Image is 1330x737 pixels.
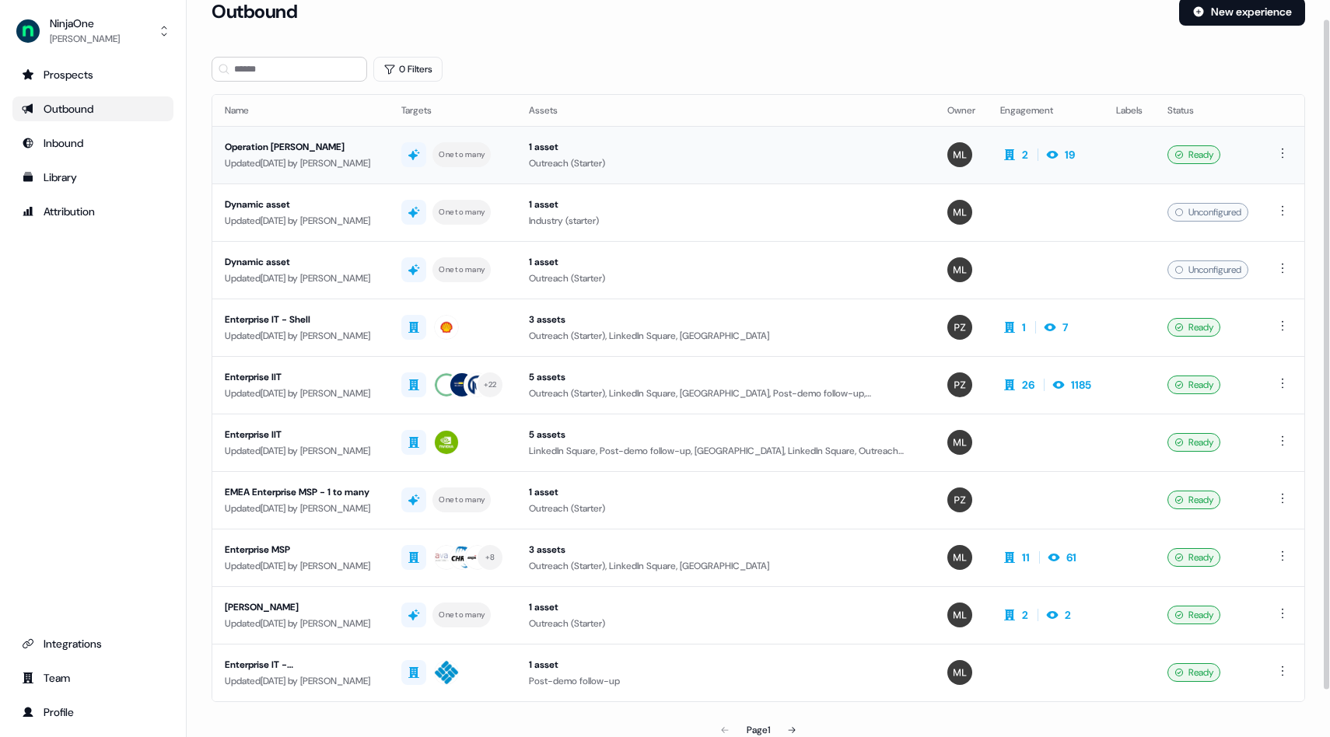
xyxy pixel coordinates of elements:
[529,213,922,229] div: Industry (starter)
[529,254,922,270] div: 1 asset
[1167,145,1220,164] div: Ready
[225,484,376,500] div: EMEA Enterprise MSP - 1 to many
[529,673,922,689] div: Post-demo follow-up
[225,427,376,442] div: Enterprise IIT
[529,542,922,557] div: 3 assets
[529,271,922,286] div: Outreach (Starter)
[439,148,485,162] div: One to many
[12,199,173,224] a: Go to attribution
[225,443,376,459] div: Updated [DATE] by [PERSON_NAME]
[225,599,376,615] div: [PERSON_NAME]
[1167,260,1248,279] div: Unconfigured
[1155,95,1261,126] th: Status
[22,169,164,185] div: Library
[22,670,164,686] div: Team
[529,139,922,155] div: 1 asset
[1167,491,1220,509] div: Ready
[516,95,935,126] th: Assets
[225,271,376,286] div: Updated [DATE] by [PERSON_NAME]
[22,704,164,720] div: Profile
[484,378,497,392] div: + 22
[529,657,922,672] div: 1 asset
[22,636,164,651] div: Integrations
[22,67,164,82] div: Prospects
[225,139,376,155] div: Operation [PERSON_NAME]
[947,545,972,570] img: Megan
[439,608,485,622] div: One to many
[225,254,376,270] div: Dynamic asset
[529,386,922,401] div: Outreach (Starter), LinkedIn Square, [GEOGRAPHIC_DATA], Post-demo follow-up, [GEOGRAPHIC_DATA]
[389,95,516,126] th: Targets
[1065,607,1071,623] div: 2
[225,155,376,171] div: Updated [DATE] by [PERSON_NAME]
[1065,147,1075,162] div: 19
[225,673,376,689] div: Updated [DATE] by [PERSON_NAME]
[1022,607,1028,623] div: 2
[935,95,988,126] th: Owner
[225,386,376,401] div: Updated [DATE] by [PERSON_NAME]
[439,263,485,277] div: One to many
[225,558,376,574] div: Updated [DATE] by [PERSON_NAME]
[529,558,922,574] div: Outreach (Starter), LinkedIn Square, [GEOGRAPHIC_DATA]
[12,131,173,155] a: Go to Inbound
[947,257,972,282] img: Megan
[225,501,376,516] div: Updated [DATE] by [PERSON_NAME]
[225,213,376,229] div: Updated [DATE] by [PERSON_NAME]
[225,542,376,557] div: Enterprise MSP
[947,603,972,627] img: Megan
[485,550,495,564] div: + 8
[529,155,922,171] div: Outreach (Starter)
[373,57,443,82] button: 0 Filters
[529,501,922,516] div: Outreach (Starter)
[529,197,922,212] div: 1 asset
[1022,377,1034,393] div: 26
[225,312,376,327] div: Enterprise IT - Shell
[212,95,389,126] th: Name
[50,31,120,47] div: [PERSON_NAME]
[439,493,485,507] div: One to many
[22,135,164,151] div: Inbound
[1167,606,1220,624] div: Ready
[225,369,376,385] div: Enterprise IIT
[947,200,972,225] img: Megan
[50,16,120,31] div: NinjaOne
[529,328,922,344] div: Outreach (Starter), LinkedIn Square, [GEOGRAPHIC_DATA]
[529,443,922,459] div: LinkedIn Square, Post-demo follow-up, [GEOGRAPHIC_DATA], LinkedIn Square, Outreach (Starter)
[529,312,922,327] div: 3 assets
[12,12,173,50] button: NinjaOne[PERSON_NAME]
[12,96,173,121] a: Go to outbound experience
[1071,377,1091,393] div: 1185
[1066,550,1076,565] div: 61
[1167,548,1220,567] div: Ready
[529,484,922,500] div: 1 asset
[12,700,173,725] a: Go to profile
[22,204,164,219] div: Attribution
[1062,320,1068,335] div: 7
[529,369,922,385] div: 5 assets
[439,205,485,219] div: One to many
[947,142,972,167] img: Megan
[947,487,972,512] img: Petra
[12,665,173,690] a: Go to team
[1022,550,1030,565] div: 11
[1167,318,1220,337] div: Ready
[1167,375,1220,394] div: Ready
[947,315,972,340] img: Petra
[1104,95,1155,126] th: Labels
[1022,320,1026,335] div: 1
[1167,433,1220,452] div: Ready
[947,660,972,685] img: Megan
[1022,147,1028,162] div: 2
[225,328,376,344] div: Updated [DATE] by [PERSON_NAME]
[12,165,173,190] a: Go to templates
[225,616,376,631] div: Updated [DATE] by [PERSON_NAME]
[1167,203,1248,222] div: Unconfigured
[947,430,972,455] img: Megan
[947,372,972,397] img: Petra
[529,616,922,631] div: Outreach (Starter)
[225,657,376,672] div: Enterprise IT - [GEOGRAPHIC_DATA]
[1167,663,1220,682] div: Ready
[225,197,376,212] div: Dynamic asset
[12,631,173,656] a: Go to integrations
[988,95,1104,126] th: Engagement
